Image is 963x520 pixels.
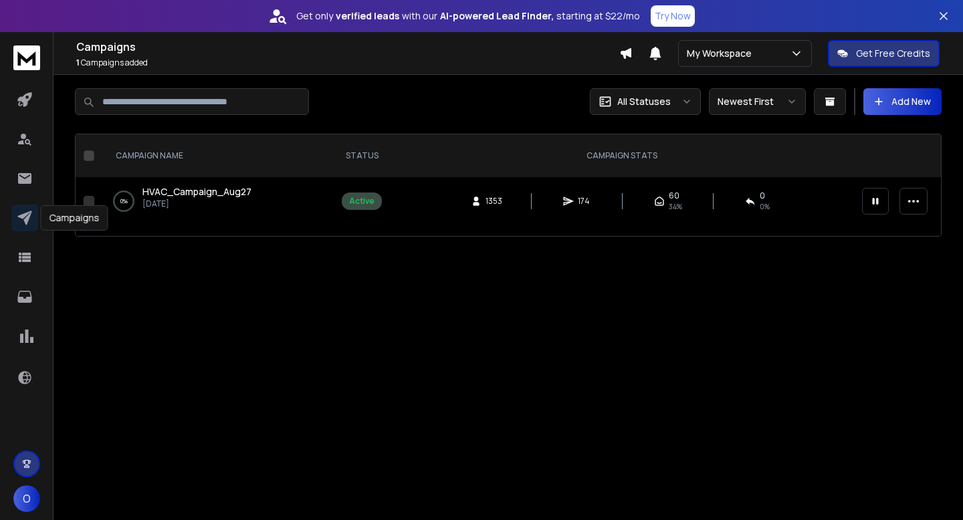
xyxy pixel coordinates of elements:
[76,57,619,68] p: Campaigns added
[13,485,40,512] button: O
[334,134,390,177] th: STATUS
[296,9,640,23] p: Get only with our starting at $22/mo
[76,39,619,55] h1: Campaigns
[655,9,691,23] p: Try Now
[142,199,251,209] p: [DATE]
[336,9,399,23] strong: verified leads
[76,57,80,68] span: 1
[709,88,806,115] button: Newest First
[863,88,942,115] button: Add New
[760,190,765,201] span: 0
[41,205,108,231] div: Campaigns
[100,134,334,177] th: CAMPAIGN NAME
[578,196,591,207] span: 174
[760,201,770,212] span: 0 %
[13,45,40,70] img: logo
[617,95,671,108] p: All Statuses
[349,196,374,207] div: Active
[486,196,502,207] span: 1353
[142,185,251,199] a: HVAC_Campaign_Aug27
[100,177,334,225] td: 0%HVAC_Campaign_Aug27[DATE]
[914,474,946,506] iframe: Intercom live chat
[669,190,679,201] span: 60
[828,40,940,67] button: Get Free Credits
[142,185,251,198] span: HVAC_Campaign_Aug27
[687,47,757,60] p: My Workspace
[651,5,695,27] button: Try Now
[440,9,554,23] strong: AI-powered Lead Finder,
[390,134,854,177] th: CAMPAIGN STATS
[856,47,930,60] p: Get Free Credits
[120,194,128,208] p: 0 %
[669,201,682,212] span: 34 %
